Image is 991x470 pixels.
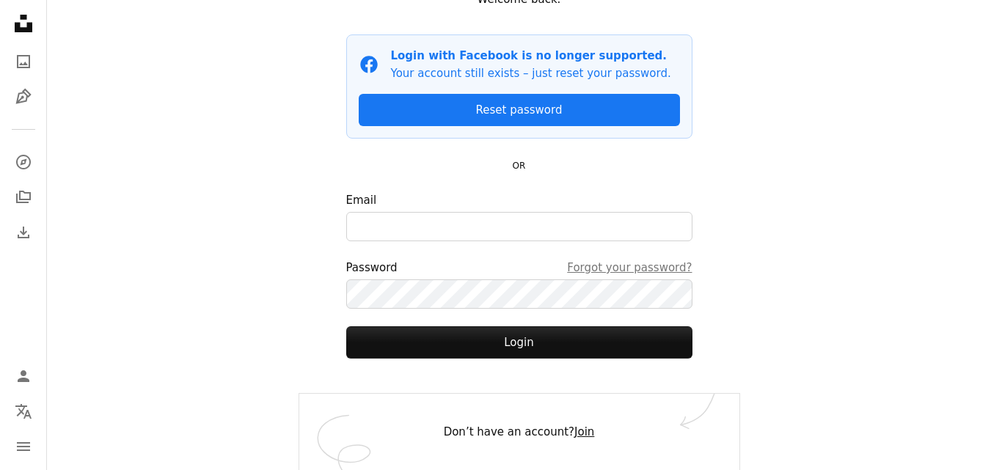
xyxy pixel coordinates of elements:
button: Login [346,326,692,359]
button: Language [9,397,38,426]
a: Download History [9,218,38,247]
a: Home — Unsplash [9,9,38,41]
a: Illustrations [9,82,38,111]
div: Password [346,259,692,276]
label: Email [346,191,692,241]
p: Your account still exists – just reset your password. [391,65,671,82]
a: Explore [9,147,38,177]
a: Reset password [359,94,680,126]
a: Forgot your password? [567,259,692,276]
a: Collections [9,183,38,212]
a: Photos [9,47,38,76]
input: Email [346,212,692,241]
div: Don’t have an account? [299,394,739,470]
a: Join [574,425,594,438]
input: PasswordForgot your password? [346,279,692,309]
button: Menu [9,432,38,461]
a: Log in / Sign up [9,361,38,391]
p: Login with Facebook is no longer supported. [391,47,671,65]
small: OR [513,161,526,171]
